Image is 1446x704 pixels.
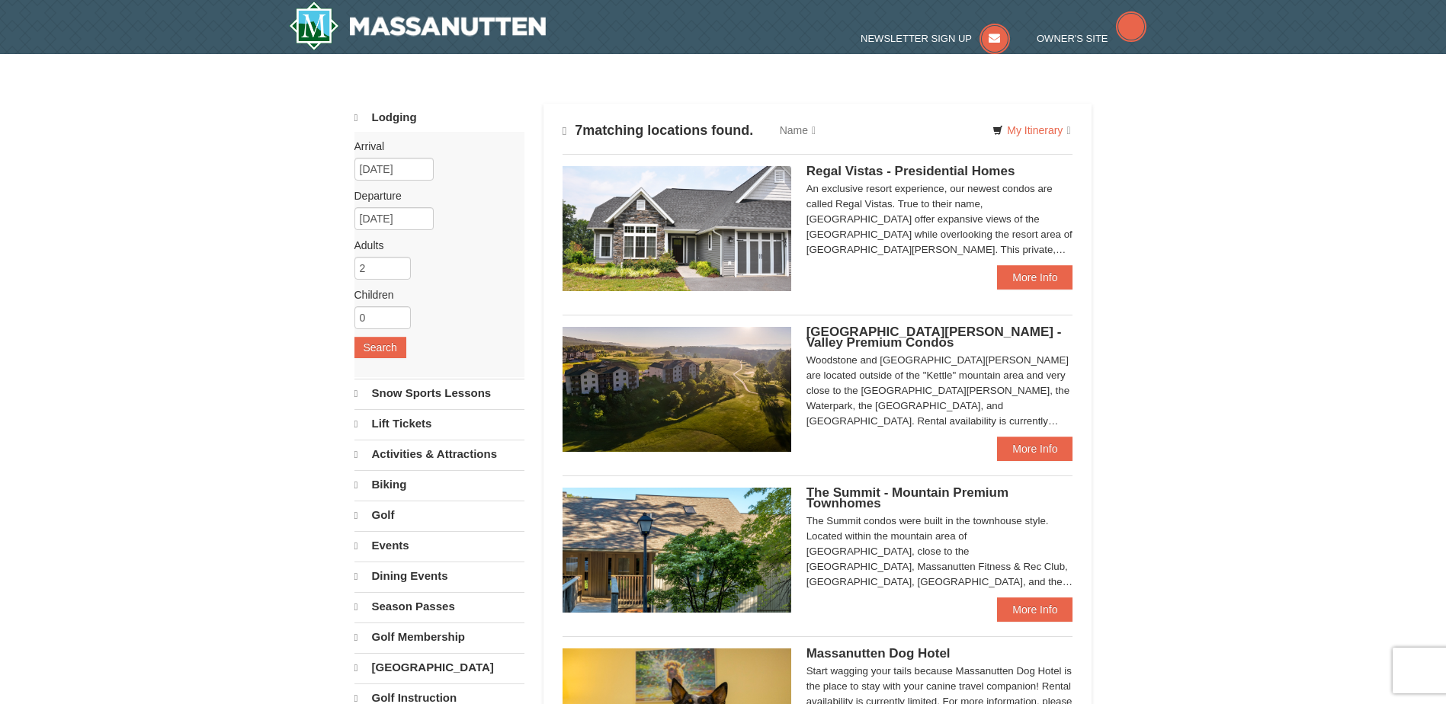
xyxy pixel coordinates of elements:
[563,166,791,291] img: 19218991-1-902409a9.jpg
[997,597,1072,622] a: More Info
[354,238,513,253] label: Adults
[806,514,1073,590] div: The Summit condos were built in the townhouse style. Located within the mountain area of [GEOGRAP...
[354,592,524,621] a: Season Passes
[997,437,1072,461] a: More Info
[563,488,791,613] img: 19219034-1-0eee7e00.jpg
[997,265,1072,290] a: More Info
[983,119,1080,142] a: My Itinerary
[354,104,524,132] a: Lodging
[1037,33,1146,44] a: Owner's Site
[861,33,1010,44] a: Newsletter Sign Up
[806,325,1062,350] span: [GEOGRAPHIC_DATA][PERSON_NAME] - Valley Premium Condos
[806,181,1073,258] div: An exclusive resort experience, our newest condos are called Regal Vistas. True to their name, [G...
[354,287,513,302] label: Children
[354,531,524,560] a: Events
[768,115,827,146] a: Name
[354,379,524,408] a: Snow Sports Lessons
[289,2,547,50] img: Massanutten Resort Logo
[806,353,1073,429] div: Woodstone and [GEOGRAPHIC_DATA][PERSON_NAME] are located outside of the "Kettle" mountain area an...
[806,485,1008,510] span: The Summit - Mountain Premium Townhomes
[354,409,524,438] a: Lift Tickets
[354,622,524,651] a: Golf Membership
[354,188,513,203] label: Departure
[354,562,524,590] a: Dining Events
[806,164,1015,178] span: Regal Vistas - Presidential Homes
[1037,33,1108,44] span: Owner's Site
[354,653,524,682] a: [GEOGRAPHIC_DATA]
[354,501,524,530] a: Golf
[354,337,406,358] button: Search
[354,139,513,154] label: Arrival
[354,470,524,499] a: Biking
[806,646,951,661] span: Massanutten Dog Hotel
[861,33,972,44] span: Newsletter Sign Up
[289,2,547,50] a: Massanutten Resort
[354,440,524,469] a: Activities & Attractions
[563,327,791,452] img: 19219041-4-ec11c166.jpg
